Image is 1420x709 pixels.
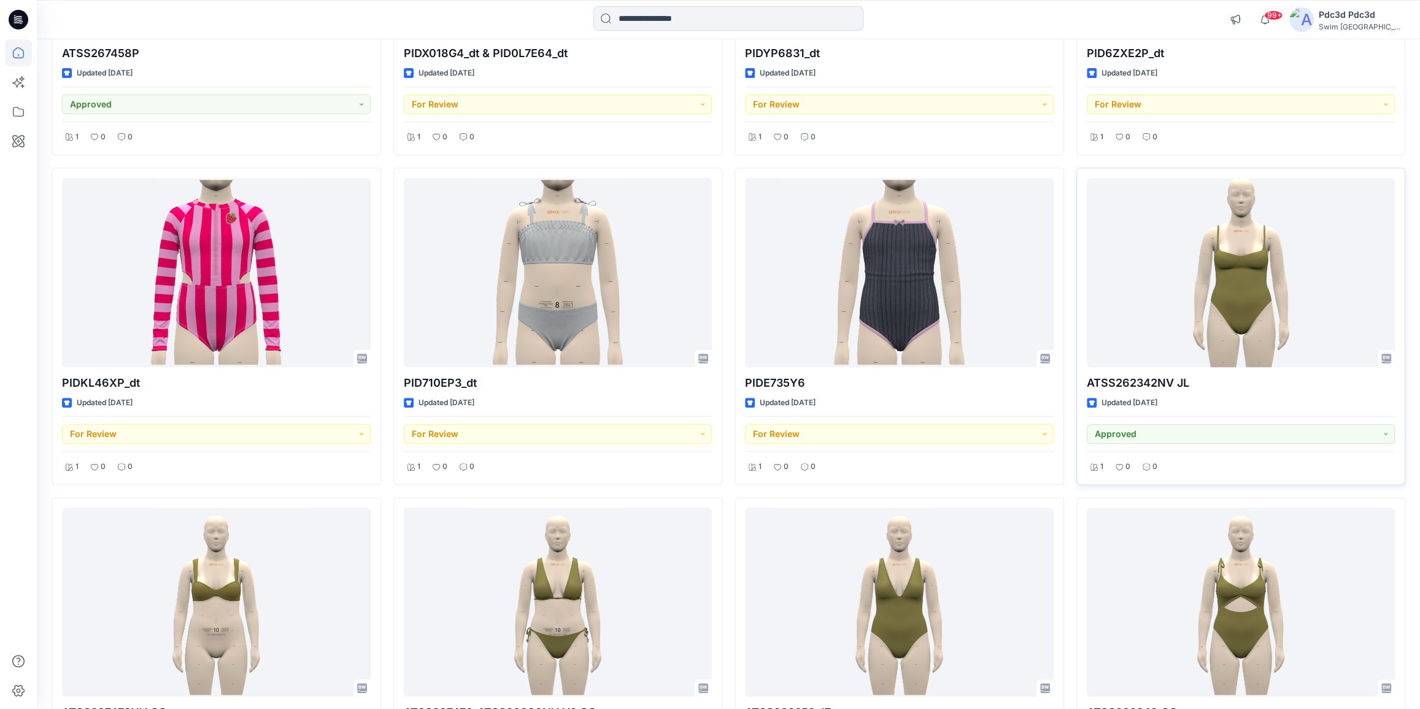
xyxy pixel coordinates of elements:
p: 0 [442,460,447,473]
p: 1 [1100,131,1103,144]
p: 1 [1100,460,1103,473]
p: ATSS267458P [62,45,371,62]
p: ATSS262342NV JL [1087,374,1395,392]
p: Updated [DATE] [419,397,474,409]
p: 1 [75,460,79,473]
p: 1 [417,460,420,473]
div: Swim [GEOGRAPHIC_DATA] [1319,22,1405,31]
p: PIDYP6831_dt [745,45,1054,62]
p: PID6ZXE2P_dt [1087,45,1395,62]
p: 0 [469,131,474,144]
p: PIDX018G4_dt & PID0L7E64_dt [404,45,712,62]
p: PID710EP3_dt [404,374,712,392]
a: PIDE735Y6 [745,178,1054,367]
p: Updated [DATE] [77,67,133,80]
p: 0 [101,460,106,473]
p: 0 [1125,460,1130,473]
p: 0 [128,460,133,473]
p: 0 [101,131,106,144]
a: ATSS262342NV JL [1087,178,1395,367]
div: Pdc3d Pdc3d [1319,7,1405,22]
a: ATSS262352 JZ [745,508,1054,697]
p: Updated [DATE] [760,397,816,409]
p: 1 [758,460,762,473]
p: 0 [811,131,816,144]
p: 0 [1125,131,1130,144]
p: 0 [811,460,816,473]
p: 1 [75,131,79,144]
p: PIDKL46XP_dt [62,374,371,392]
p: PIDE735Y6 [745,374,1054,392]
a: ATSS262348 GC [1087,508,1395,697]
p: Updated [DATE] [419,67,474,80]
p: Updated [DATE] [1102,397,1157,409]
p: 0 [1152,460,1157,473]
p: 0 [784,131,789,144]
p: 1 [758,131,762,144]
p: 0 [469,460,474,473]
a: ATSS267476_ATSS26898NV V2 GC [404,508,712,697]
a: PID710EP3_dt [404,178,712,367]
p: Updated [DATE] [1102,67,1157,80]
p: Updated [DATE] [760,67,816,80]
p: 0 [128,131,133,144]
a: ATSS267473NV GC [62,508,371,697]
p: 1 [417,131,420,144]
span: 99+ [1264,10,1283,20]
p: 0 [1152,131,1157,144]
p: 0 [442,131,447,144]
img: avatar [1289,7,1314,32]
a: PIDKL46XP_dt [62,178,371,367]
p: Updated [DATE] [77,397,133,409]
p: 0 [784,460,789,473]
